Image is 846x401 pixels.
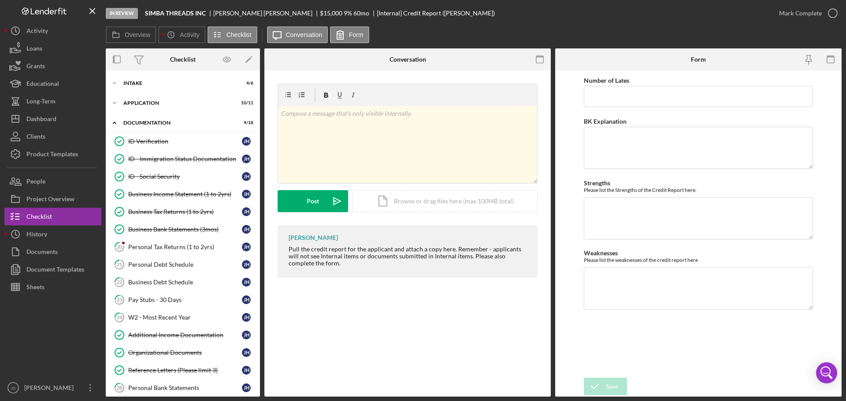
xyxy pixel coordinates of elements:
span: $15,000 [320,9,342,17]
div: [PERSON_NAME] [289,234,338,241]
label: Activity [180,31,199,38]
button: Save [584,378,627,395]
div: J H [242,155,251,163]
div: 9 / 18 [237,120,253,125]
div: 60 mo [353,10,369,17]
button: Activity [158,26,205,43]
div: Checklist [26,208,52,228]
div: Additional Income Documentation [128,331,242,338]
div: J H [242,243,251,251]
tspan: 22 [117,279,122,285]
div: History [26,225,47,245]
div: People [26,173,45,192]
tspan: 23 [117,297,122,302]
div: Long-Term [26,92,56,112]
div: Open Intercom Messenger [816,362,837,383]
button: Post [278,190,348,212]
tspan: 28 [117,385,122,390]
div: J H [242,260,251,269]
button: Activity [4,22,101,40]
div: 9 % [344,10,352,17]
button: JS[PERSON_NAME] [4,379,101,397]
button: Checklist [4,208,101,225]
div: Organizational Documents [128,349,242,356]
div: Documents [26,243,58,263]
button: Checklist [208,26,257,43]
div: J H [242,172,251,181]
button: Dashboard [4,110,101,128]
a: ID - Social SecurityJH [110,168,256,185]
a: Business Income Statement (1 to 2yrs)JH [110,185,256,203]
div: Dashboard [26,110,56,130]
div: Product Templates [26,145,78,165]
button: People [4,173,101,190]
div: [PERSON_NAME] [22,379,79,399]
div: 4 / 6 [237,81,253,86]
a: 22Business Debt ScheduleJH [110,273,256,291]
a: Business Bank Statements (3mos)JH [110,221,256,238]
div: Please list the weaknesses of the credit report here [584,257,813,263]
label: Strengths [584,179,610,187]
button: Document Templates [4,261,101,278]
a: Grants [4,57,101,75]
div: Grants [26,57,45,77]
div: ID - Social Security [128,173,242,180]
div: Reference Letters (Please limit 3) [128,367,242,374]
div: Application [123,100,231,106]
text: JS [11,386,15,390]
div: Document Templates [26,261,84,280]
tspan: 21 [117,261,122,267]
div: In Review [106,8,138,19]
button: Sheets [4,278,101,296]
button: Loans [4,40,101,57]
label: Number of Lates [584,77,629,84]
button: Long-Term [4,92,101,110]
div: Loans [26,40,42,59]
a: Reference Letters (Please limit 3)JH [110,361,256,379]
button: Product Templates [4,145,101,163]
div: J H [242,137,251,146]
div: Save [606,378,618,395]
div: J H [242,331,251,339]
button: Mark Complete [770,4,842,22]
button: Documents [4,243,101,261]
button: Clients [4,128,101,145]
div: J H [242,190,251,199]
div: J H [242,295,251,304]
div: Intake [123,81,231,86]
div: 10 / 11 [237,100,253,106]
div: Post [307,190,319,212]
div: ID - Immigration Status Documentation [128,155,242,162]
div: Clients [26,128,45,147]
button: Project Overview [4,190,101,208]
div: Mark Complete [779,4,822,22]
div: Pay Stubs - 30 Days [128,296,242,303]
div: J H [242,313,251,322]
div: Educational [26,75,59,95]
a: 23Pay Stubs - 30 DaysJH [110,291,256,309]
label: Weaknesses [584,249,618,257]
div: Business Debt Schedule [128,279,242,286]
div: Checklist [170,56,196,63]
tspan: 20 [117,244,122,250]
label: Checklist [226,31,252,38]
button: Overview [106,26,156,43]
button: History [4,225,101,243]
a: ID - Immigration Status DocumentationJH [110,150,256,168]
div: J H [242,225,251,234]
button: Form [330,26,369,43]
div: Business Bank Statements (3mos) [128,226,242,233]
div: [PERSON_NAME] [PERSON_NAME] [213,10,320,17]
div: J H [242,366,251,375]
div: J H [242,348,251,357]
label: Conversation [286,31,323,38]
